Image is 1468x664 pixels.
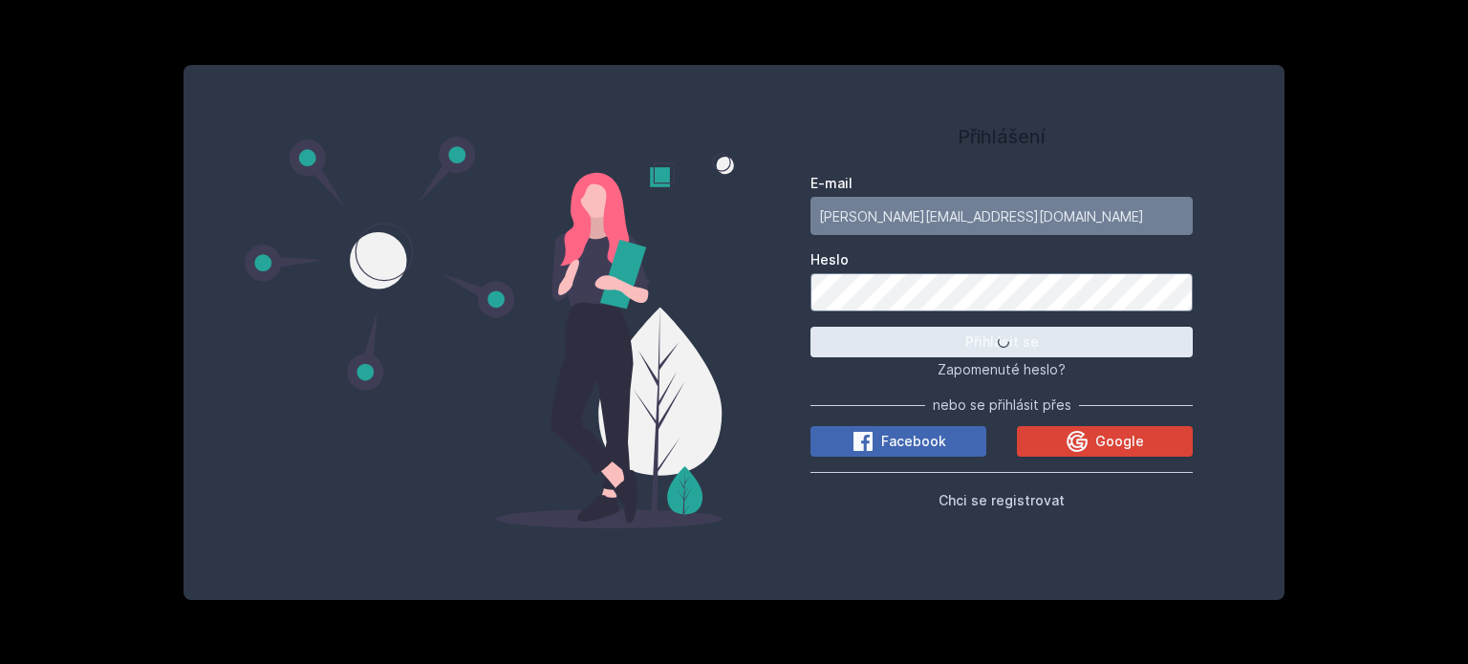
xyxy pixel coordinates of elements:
input: Tvoje e-mailová adresa [810,197,1193,235]
label: Heslo [810,250,1193,269]
h1: Přihlášení [810,122,1193,151]
span: Google [1095,432,1144,451]
span: Facebook [881,432,946,451]
button: Facebook [810,426,986,457]
button: Google [1017,426,1193,457]
button: Přihlásit se [810,327,1193,357]
span: Chci se registrovat [939,492,1065,508]
button: Chci se registrovat [939,488,1065,511]
span: nebo se přihlásit přes [933,396,1071,415]
label: E-mail [810,174,1193,193]
span: Zapomenuté heslo? [938,361,1066,377]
